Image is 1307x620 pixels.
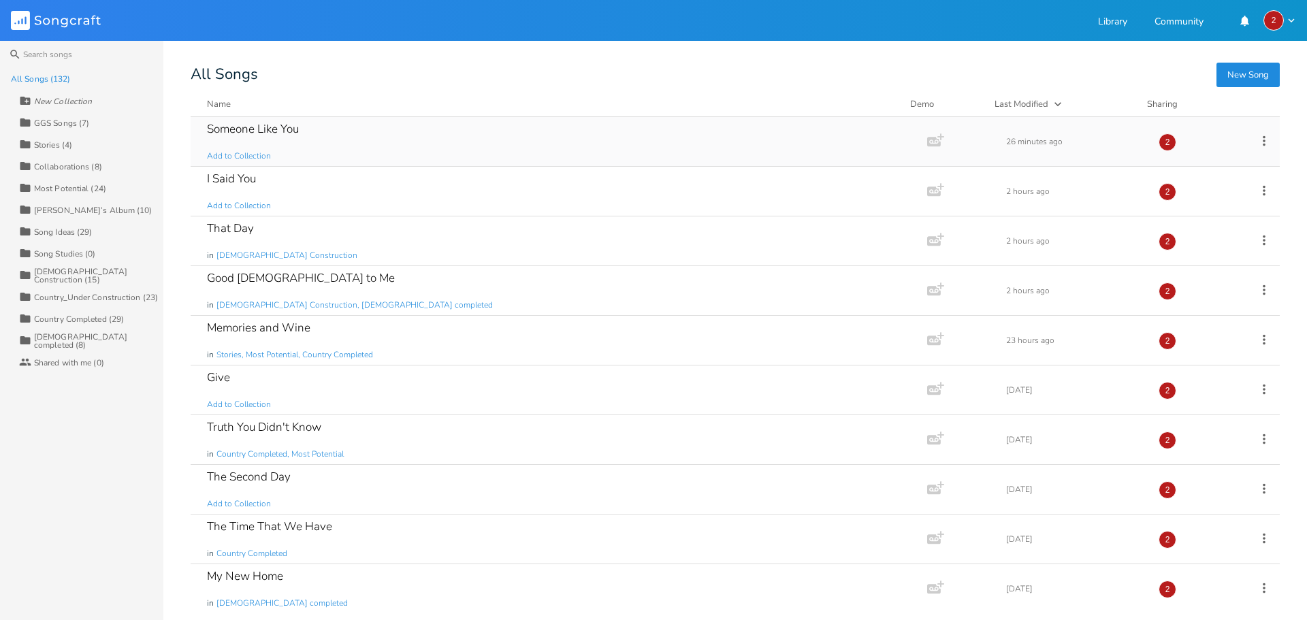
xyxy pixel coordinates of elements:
[34,267,163,284] div: [DEMOGRAPHIC_DATA] Construction (15)
[1159,332,1176,350] div: 2WaterMatt
[216,598,348,609] span: [DEMOGRAPHIC_DATA] completed
[34,250,96,258] div: Song Studies (0)
[34,333,163,349] div: [DEMOGRAPHIC_DATA] completed (8)
[207,372,230,383] div: Give
[207,548,214,559] span: in
[1159,431,1176,449] div: 2WaterMatt
[207,399,271,410] span: Add to Collection
[207,598,214,609] span: in
[1006,237,1142,245] div: 2 hours ago
[191,68,1280,81] div: All Songs
[207,223,254,234] div: That Day
[1159,133,1176,151] div: 2WaterMatt
[216,349,373,361] span: Stories, Most Potential, Country Completed
[216,250,357,261] span: [DEMOGRAPHIC_DATA] Construction
[216,299,493,311] span: [DEMOGRAPHIC_DATA] Construction, [DEMOGRAPHIC_DATA] completed
[207,173,256,184] div: I Said You
[1006,336,1142,344] div: 23 hours ago
[1159,233,1176,250] div: 2WaterMatt
[1263,10,1284,31] div: 2WaterMatt
[34,97,92,105] div: New Collection
[207,349,214,361] span: in
[207,322,310,333] div: Memories and Wine
[1159,183,1176,201] div: 2WaterMatt
[207,521,332,532] div: The Time That We Have
[11,75,71,83] div: All Songs (132)
[1155,17,1204,29] a: Community
[1147,97,1229,111] div: Sharing
[910,97,978,111] div: Demo
[34,228,93,236] div: Song Ideas (29)
[1159,481,1176,499] div: 2WaterMatt
[207,421,321,433] div: Truth You Didn't Know
[207,97,894,111] button: Name
[1006,585,1142,593] div: [DATE]
[34,206,152,214] div: [PERSON_NAME]’s Album (10)
[1006,535,1142,543] div: [DATE]
[1006,187,1142,195] div: 2 hours ago
[207,200,271,212] span: Add to Collection
[1159,282,1176,300] div: 2WaterMatt
[34,141,72,149] div: Stories (4)
[1006,485,1142,493] div: [DATE]
[34,184,106,193] div: Most Potential (24)
[207,123,299,135] div: Someone Like You
[34,315,124,323] div: Country Completed (29)
[34,163,102,171] div: Collaborations (8)
[207,150,271,162] span: Add to Collection
[1216,63,1280,87] button: New Song
[995,98,1048,110] div: Last Modified
[207,299,214,311] span: in
[207,498,271,510] span: Add to Collection
[995,97,1131,111] button: Last Modified
[1006,436,1142,444] div: [DATE]
[1006,137,1142,146] div: 26 minutes ago
[207,98,231,110] div: Name
[1159,531,1176,549] div: 2WaterMatt
[34,359,104,367] div: Shared with me (0)
[207,448,214,460] span: in
[216,448,344,460] span: Country Completed, Most Potential
[34,119,89,127] div: GGS Songs (7)
[1006,287,1142,295] div: 2 hours ago
[1263,10,1296,31] button: 2
[207,570,283,582] div: My New Home
[1006,386,1142,394] div: [DATE]
[1159,382,1176,399] div: 2WaterMatt
[1159,581,1176,598] div: 2WaterMatt
[34,293,158,301] div: Country_Under Construction (23)
[216,548,287,559] span: Country Completed
[207,272,395,284] div: Good [DEMOGRAPHIC_DATA] to Me
[1098,17,1127,29] a: Library
[207,471,291,483] div: The Second Day
[207,250,214,261] span: in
